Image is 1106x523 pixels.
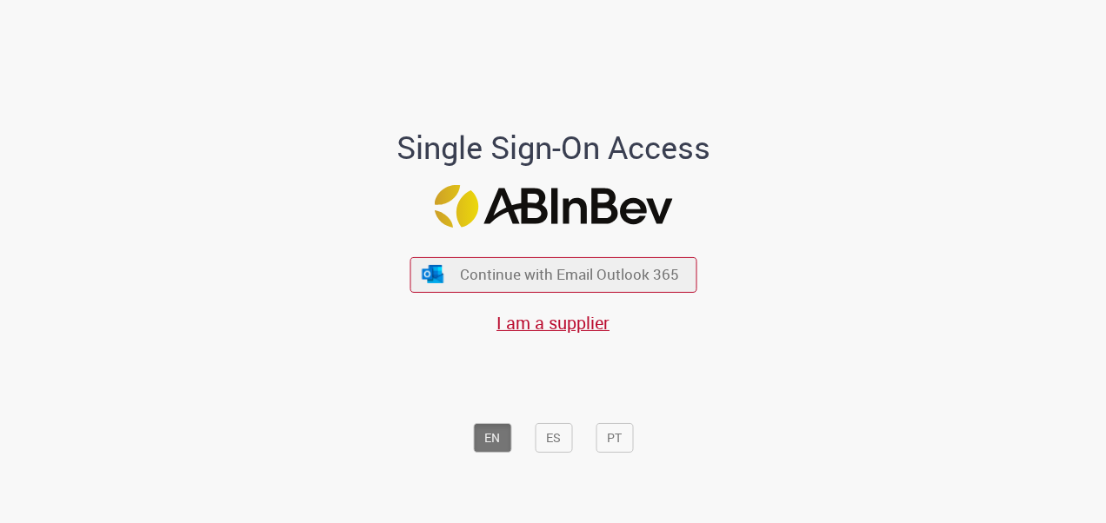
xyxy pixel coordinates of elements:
[496,311,610,334] a: I am a supplier
[312,130,795,165] h1: Single Sign-On Access
[473,423,511,453] button: EN
[460,265,679,285] span: Continue with Email Outlook 365
[596,423,633,453] button: PT
[410,256,696,292] button: ícone Azure/Microsoft 360 Continue with Email Outlook 365
[421,265,445,283] img: ícone Azure/Microsoft 360
[434,185,672,228] img: Logo ABInBev
[535,423,572,453] button: ES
